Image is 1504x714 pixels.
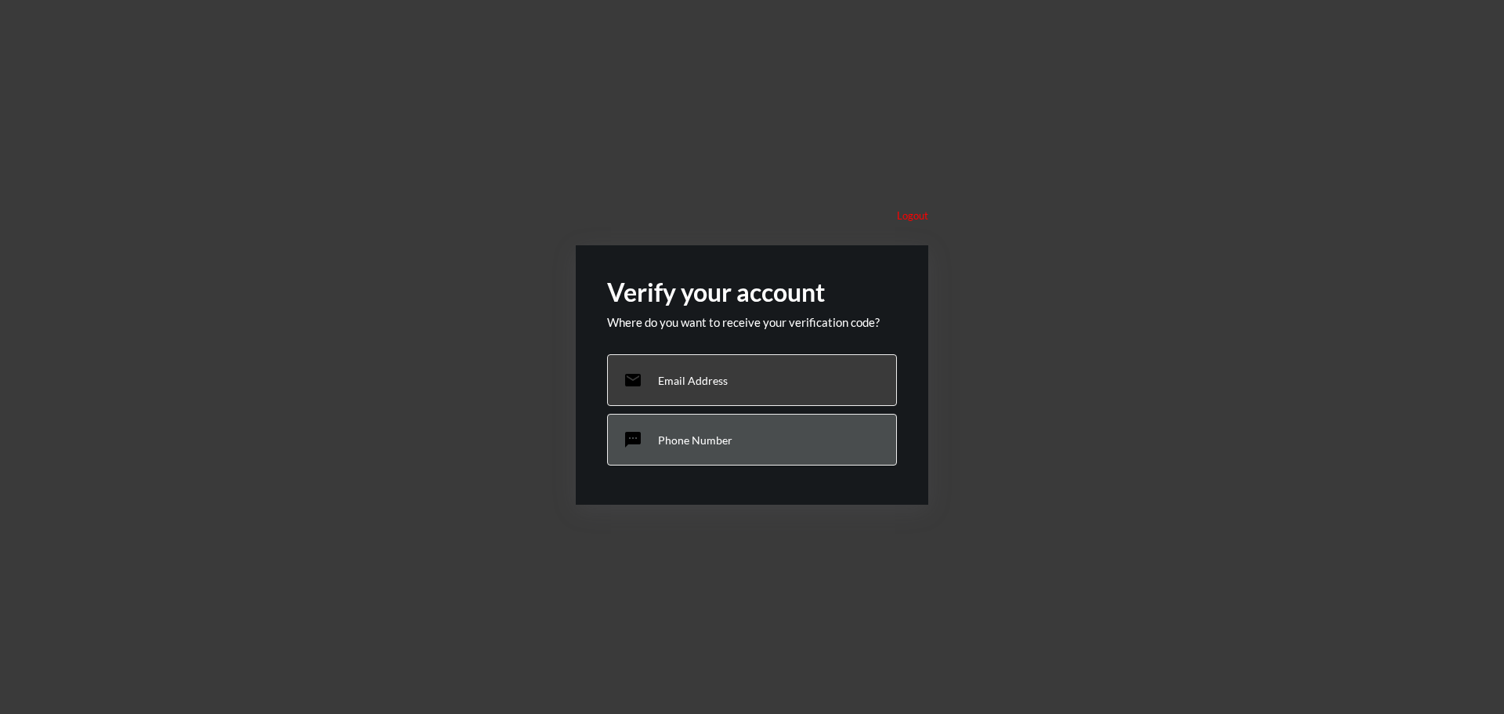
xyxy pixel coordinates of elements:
[607,315,897,329] p: Where do you want to receive your verification code?
[624,371,642,390] mat-icon: email
[624,430,642,449] mat-icon: sms
[897,209,928,222] p: Logout
[607,277,897,307] h2: Verify your account
[658,374,728,387] p: Email Address
[658,433,732,447] p: Phone Number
